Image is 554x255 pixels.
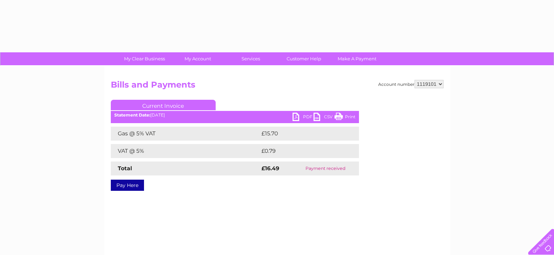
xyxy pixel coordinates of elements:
a: CSV [314,113,334,123]
a: Make A Payment [328,52,386,65]
h2: Bills and Payments [111,80,444,93]
b: Statement Date: [114,112,150,118]
div: Account number [378,80,444,88]
a: Services [222,52,280,65]
div: [DATE] [111,113,359,118]
strong: £16.49 [261,165,279,172]
a: My Clear Business [116,52,173,65]
td: Payment received [292,162,359,175]
td: Gas @ 5% VAT [111,127,260,141]
td: £0.79 [260,144,343,158]
td: VAT @ 5% [111,144,260,158]
a: PDF [293,113,314,123]
a: My Account [169,52,226,65]
td: £15.70 [260,127,344,141]
a: Pay Here [111,180,144,191]
a: Print [334,113,355,123]
a: Customer Help [275,52,333,65]
a: Current Invoice [111,100,216,110]
strong: Total [118,165,132,172]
